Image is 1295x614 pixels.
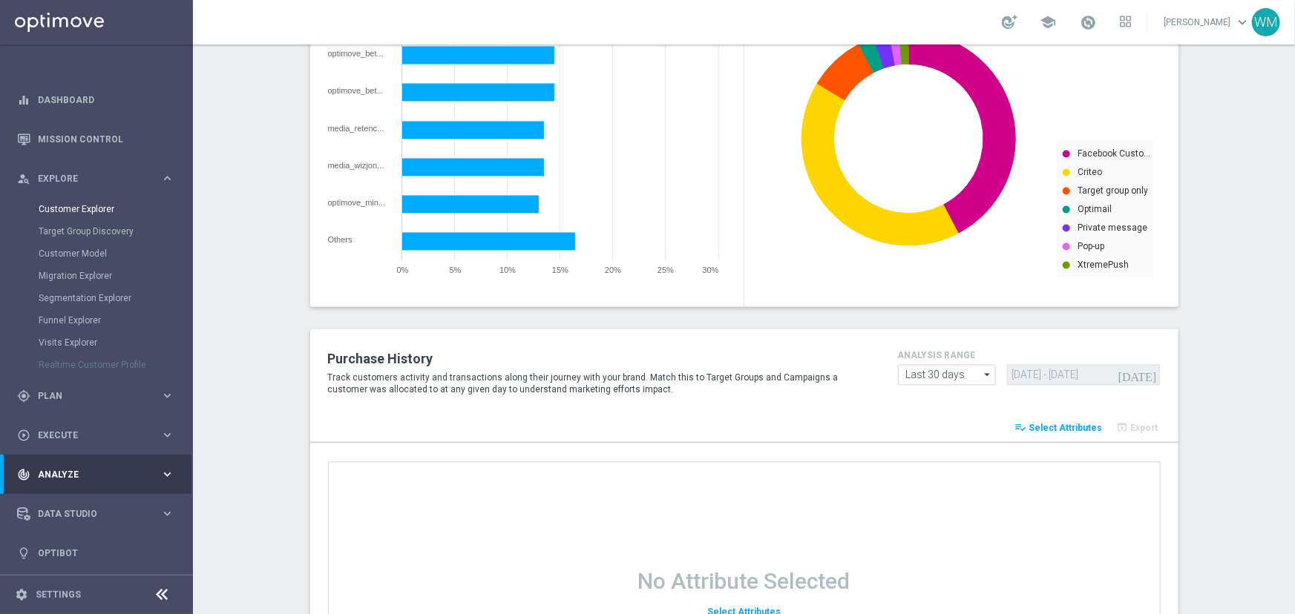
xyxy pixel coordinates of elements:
div: Mission Control [17,119,174,159]
a: Funnel Explorer [39,314,154,326]
h4: analysis range [898,351,1161,361]
div: Others [328,236,391,245]
div: Analyze [17,468,160,481]
div: Visits Explorer [39,331,191,354]
a: Settings [36,590,81,599]
i: keyboard_arrow_right [160,389,174,403]
button: Mission Control [16,133,175,145]
text: Optimail [1078,205,1112,215]
i: play_circle_outline [17,429,30,442]
button: person_search Explore keyboard_arrow_right [16,173,175,185]
div: Data Studio [17,507,160,521]
h2: Purchase History [328,351,876,369]
div: Realtime Customer Profile [39,354,191,376]
span: 10% [499,266,516,275]
i: keyboard_arrow_right [160,467,174,481]
i: gps_fixed [17,389,30,403]
div: Optibot [17,533,174,572]
a: Dashboard [38,80,174,119]
a: Target Group Discovery [39,225,154,237]
a: Migration Explorer [39,270,154,282]
div: media_retencja_1_14_ZG [328,125,391,133]
a: Visits Explorer [39,337,154,349]
span: 20% [605,266,621,275]
div: Customer Explorer [39,198,191,220]
span: 0% [397,266,409,275]
input: analysis range [898,365,996,386]
button: playlist_add_check Select Attributes [1013,418,1105,439]
text: Target group only [1078,186,1148,197]
a: Segmentation Explorer [39,292,154,304]
i: keyboard_arrow_right [160,506,174,521]
h1: No Attribute Selected [638,569,850,595]
text: XtremePush [1078,260,1129,271]
button: play_circle_outline Execute keyboard_arrow_right [16,429,175,441]
span: 30% [703,266,719,275]
div: Funnel Explorer [39,309,191,331]
div: optimove_bet_1D_plus [328,87,391,96]
span: 25% [658,266,674,275]
div: Explore [17,172,160,185]
a: Optibot [38,533,174,572]
div: Segmentation Explorer [39,287,191,309]
span: school [1040,14,1056,30]
span: Data Studio [38,509,160,518]
a: Customer Model [39,248,154,260]
p: Track customers activity and transactions along their journey with your brand. Match this to Targ... [328,372,876,396]
text: Criteo [1078,168,1102,178]
div: media_wizjoner_retencja [328,162,391,171]
i: arrow_drop_down [980,366,995,385]
i: track_changes [17,468,30,481]
i: settings [15,588,28,601]
span: Execute [38,431,160,440]
i: equalizer [17,93,30,107]
button: track_changes Analyze keyboard_arrow_right [16,469,175,481]
i: playlist_add_check [1015,422,1027,434]
button: lightbulb Optibot [16,547,175,559]
text: Private message [1078,223,1147,234]
div: optimove_bet_14D_and_reg_30D [328,50,391,59]
button: gps_fixed Plan keyboard_arrow_right [16,390,175,402]
div: Dashboard [17,80,174,119]
span: Explore [38,174,160,183]
i: keyboard_arrow_right [160,171,174,185]
a: Customer Explorer [39,203,154,215]
div: optimove_minor_and_low_value [328,199,391,208]
div: Target Group Discovery [39,220,191,242]
i: lightbulb [17,547,30,560]
button: equalizer Dashboard [16,94,175,106]
span: 15% [552,266,568,275]
button: Data Studio keyboard_arrow_right [16,508,175,520]
div: Migration Explorer [39,265,191,287]
span: 5% [450,266,462,275]
div: Execute [17,429,160,442]
div: Plan [17,389,160,403]
span: Plan [38,392,160,400]
a: Mission Control [38,119,174,159]
div: WM [1252,8,1280,36]
text: Facebook Custo… [1078,149,1150,159]
span: Analyze [38,470,160,479]
span: keyboard_arrow_down [1234,14,1250,30]
a: [PERSON_NAME]keyboard_arrow_down [1162,11,1252,33]
text: Pop-up [1078,242,1104,252]
i: person_search [17,172,30,185]
div: Customer Model [39,242,191,265]
i: keyboard_arrow_right [160,428,174,442]
span: Select Attributes [1029,423,1103,434]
